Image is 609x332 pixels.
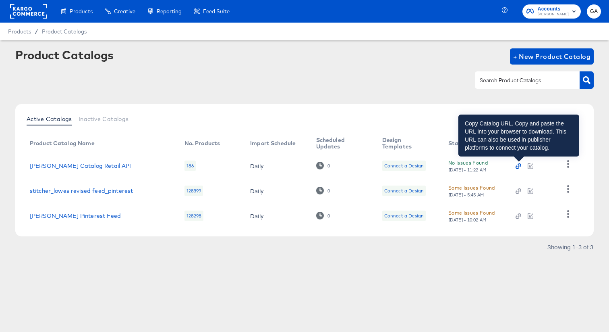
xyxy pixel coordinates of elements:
span: Creative [114,8,135,15]
div: Some Issues Found [448,209,495,217]
th: More [555,134,585,153]
div: Showing 1–3 of 3 [547,244,594,250]
a: stitcher_lowes revised feed_pinterest [30,188,133,194]
a: [PERSON_NAME] Pinterest Feed [30,213,121,219]
span: Products [8,28,31,35]
td: Daily [244,203,310,228]
div: Product Catalog Name [30,140,95,146]
span: Active Catalogs [27,116,72,122]
div: No. Products [184,140,220,146]
input: Search Product Catalogs [478,76,564,85]
div: [DATE] - 5:45 AM [448,192,485,198]
div: 128399 [184,186,203,196]
div: Import Schedule [250,140,296,146]
a: Product Catalogs [42,28,87,35]
div: 0 [327,213,330,219]
div: Connect a Design [384,163,424,169]
div: Scheduled Updates [316,137,366,150]
span: Products [70,8,93,15]
div: Connect a Design [382,211,426,221]
td: Daily [244,178,310,203]
div: 128298 [184,211,204,221]
td: Daily [244,153,310,178]
a: [PERSON_NAME] Catalog Retail API [30,163,131,169]
div: 0 [316,212,330,219]
div: 0 [316,162,330,169]
div: Design Templates [382,137,432,150]
div: 0 [327,188,330,194]
div: Connect a Design [382,161,426,171]
span: Reporting [157,8,182,15]
button: Accounts[PERSON_NAME] [522,4,581,19]
span: Inactive Catalogs [79,116,129,122]
th: Status [442,134,509,153]
span: Accounts [538,5,569,13]
button: + New Product Catalog [510,48,594,65]
div: [DATE] - 10:02 AM [448,217,487,223]
div: Some Issues Found [448,184,495,192]
div: Connect a Design [382,186,426,196]
button: Some Issues Found[DATE] - 10:02 AM [448,209,495,223]
div: 186 [184,161,196,171]
span: / [31,28,42,35]
div: Connect a Design [384,213,424,219]
div: Connect a Design [384,188,424,194]
button: Some Issues Found[DATE] - 5:45 AM [448,184,495,198]
span: GA [590,7,598,16]
div: 0 [327,163,330,169]
span: [PERSON_NAME] [538,11,569,18]
button: GA [587,4,601,19]
span: + New Product Catalog [513,51,591,62]
div: 0 [316,187,330,194]
th: Action [509,134,555,153]
div: Product Catalogs [15,48,114,61]
span: Feed Suite [203,8,230,15]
